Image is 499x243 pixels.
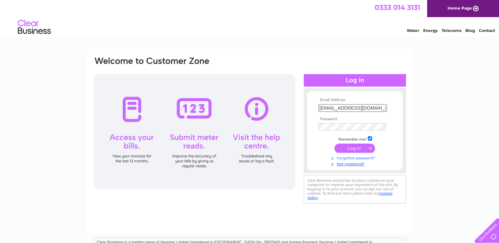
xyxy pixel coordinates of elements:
[334,144,375,153] input: Submit
[423,28,438,33] a: Energy
[465,28,475,33] a: Blog
[307,191,392,200] a: cookies policy
[479,28,495,33] a: Contact
[407,28,419,33] a: Water
[442,28,461,33] a: Telecoms
[317,117,393,121] th: Password:
[317,98,393,102] th: Email Address:
[304,175,406,203] div: Clear Business would like to place cookies on your computer to improve your experience of the sit...
[318,154,393,161] a: Forgotten password?
[17,17,51,37] img: logo.png
[317,135,393,142] td: Remember me?
[318,160,393,167] a: Not registered?
[375,3,420,12] a: 0333 014 3131
[94,4,406,32] div: Clear Business is a trading name of Verastar Limited (registered in [GEOGRAPHIC_DATA] No. 3667643...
